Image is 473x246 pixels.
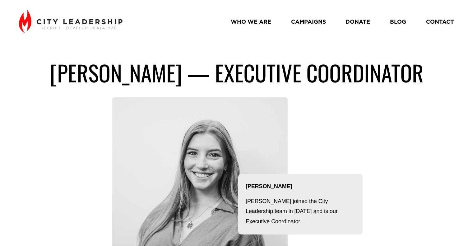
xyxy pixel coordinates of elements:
[246,196,355,226] p: [PERSON_NAME] joined the City Leadership team in [DATE] and is our Executive Coordinator
[19,9,123,34] img: City Leadership - Recruit. Develop. Catalyze.
[390,16,406,27] a: BLOG
[246,183,292,189] strong: [PERSON_NAME]
[426,16,454,27] a: CONTACT
[231,16,271,27] a: WHO WE ARE
[291,16,326,27] a: CAMPAIGNS
[345,16,370,27] a: DONATE
[19,59,454,86] h1: [PERSON_NAME] — Executive coordinator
